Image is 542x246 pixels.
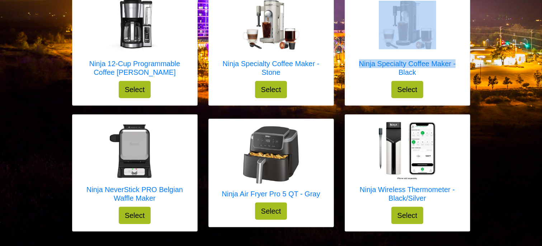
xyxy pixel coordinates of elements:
[80,185,190,202] h5: Ninja NeverStick PRO Belgian Waffle Maker
[106,122,164,179] img: Ninja NeverStick PRO Belgian Waffle Maker
[119,207,151,224] button: Select
[391,81,424,98] button: Select
[352,59,463,77] h5: Ninja Specialty Coffee Maker - Black
[379,1,436,50] img: Ninja Specialty Coffee Maker - Black
[242,0,300,49] img: Ninja Specialty Coffee Maker - Stone
[119,81,151,98] button: Select
[255,202,287,220] button: Select
[242,126,300,184] img: Ninja Air Fryer Pro 5 QT - Gray
[80,122,190,207] a: Ninja NeverStick PRO Belgian Waffle Maker Ninja NeverStick PRO Belgian Waffle Maker
[216,59,326,77] h5: Ninja Specialty Coffee Maker - Stone
[80,59,190,77] h5: Ninja 12-Cup Programmable Coffee [PERSON_NAME]
[391,207,424,224] button: Select
[255,81,287,98] button: Select
[352,122,463,207] a: Ninja Wireless Thermometer - Black/Silver Ninja Wireless Thermometer - Black/Silver
[222,126,320,202] a: Ninja Air Fryer Pro 5 QT - Gray Ninja Air Fryer Pro 5 QT - Gray
[352,185,463,202] h5: Ninja Wireless Thermometer - Black/Silver
[379,122,436,179] img: Ninja Wireless Thermometer - Black/Silver
[222,190,320,198] h5: Ninja Air Fryer Pro 5 QT - Gray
